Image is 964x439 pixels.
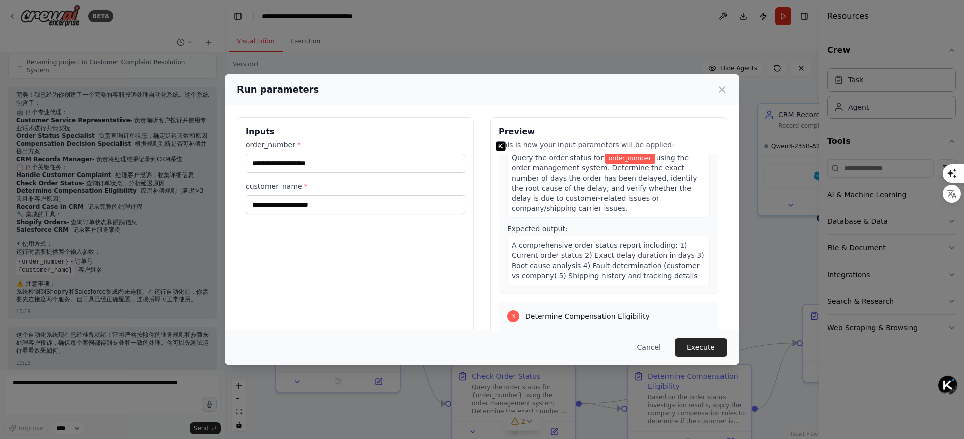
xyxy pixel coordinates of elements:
label: customer_name [246,181,465,191]
h3: Preview [499,126,718,138]
button: Execute [675,338,727,357]
h2: Run parameters [237,82,319,97]
span: A comprehensive order status report including: 1) Current order status 2) Exact delay duration in... [512,241,704,280]
span: Expected output: [507,225,568,233]
button: Cancel [629,338,669,357]
label: order_number [246,140,465,150]
h3: Inputs [246,126,465,138]
span: Query the order status for [512,154,604,162]
span: Determine Compensation Eligibility [525,311,650,321]
div: 3 [507,310,519,322]
span: Variable: order_number [605,153,655,164]
p: This is how your input parameters will be applied: [499,140,718,150]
